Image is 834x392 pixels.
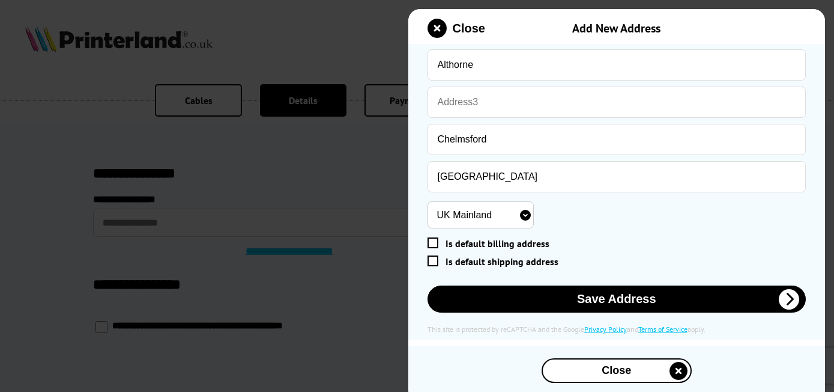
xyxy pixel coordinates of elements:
[428,161,806,192] input: County
[638,325,687,334] a: Terms of Service
[428,49,806,81] input: Address2
[542,358,692,383] button: close modal
[428,325,806,334] div: This site is protected by reCAPTCHA and the Google and apply.
[446,256,558,268] span: Is default shipping address
[428,286,806,313] button: Save Address
[428,124,806,155] input: City
[573,364,660,377] span: Close
[453,22,485,35] span: Close
[428,19,485,38] button: close modal
[446,237,549,250] span: Is default billing address
[503,20,730,36] div: Add New Address
[428,87,806,118] input: Address3
[584,325,627,334] a: Privacy Policy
